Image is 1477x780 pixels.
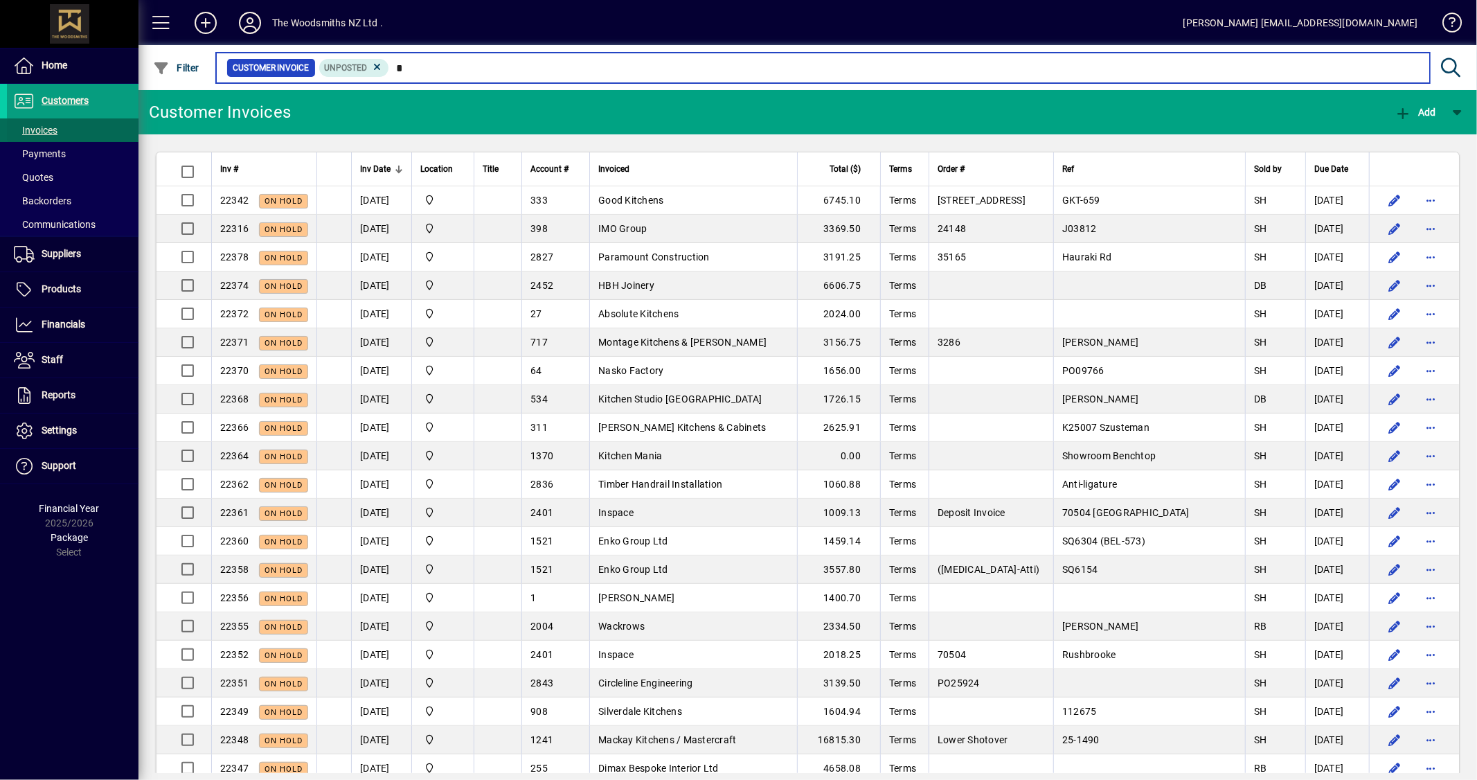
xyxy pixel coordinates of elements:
[797,584,880,612] td: 1400.70
[220,161,238,177] span: Inv #
[1384,331,1406,353] button: Edit
[265,282,303,291] span: On hold
[351,499,411,527] td: [DATE]
[1062,195,1100,206] span: GKT-659
[598,507,634,518] span: Inspace
[1420,473,1442,495] button: More options
[1305,527,1369,556] td: [DATE]
[1062,223,1097,234] span: J03812
[220,592,249,603] span: 22356
[351,186,411,215] td: [DATE]
[530,450,553,461] span: 1370
[228,10,272,35] button: Profile
[1254,161,1282,177] span: Sold by
[265,566,303,575] span: On hold
[938,251,966,263] span: 35165
[1254,564,1267,575] span: SH
[220,564,249,575] span: 22358
[1384,246,1406,268] button: Edit
[598,223,647,234] span: IMO Group
[325,63,368,73] span: Unposted
[797,641,880,669] td: 2018.25
[1254,422,1267,433] span: SH
[938,223,966,234] span: 24148
[14,125,57,136] span: Invoices
[598,422,766,433] span: [PERSON_NAME] Kitchens & Cabinets
[530,251,553,263] span: 2827
[351,470,411,499] td: [DATE]
[1391,100,1440,125] button: Add
[1305,272,1369,300] td: [DATE]
[1254,251,1267,263] span: SH
[220,450,249,461] span: 22364
[797,527,880,556] td: 1459.14
[1254,223,1267,234] span: SH
[889,365,916,376] span: Terms
[1420,416,1442,438] button: More options
[938,564,1039,575] span: ([MEDICAL_DATA]-Atti)
[1384,558,1406,580] button: Edit
[265,452,303,461] span: On hold
[14,219,96,230] span: Communications
[265,481,303,490] span: On hold
[797,272,880,300] td: 6606.75
[1305,414,1369,442] td: [DATE]
[1305,300,1369,328] td: [DATE]
[1420,303,1442,325] button: More options
[351,584,411,612] td: [DATE]
[483,161,513,177] div: Title
[351,328,411,357] td: [DATE]
[233,61,310,75] span: Customer Invoice
[420,161,465,177] div: Location
[797,414,880,442] td: 2625.91
[598,251,710,263] span: Paramount Construction
[889,564,916,575] span: Terms
[1420,558,1442,580] button: More options
[351,385,411,414] td: [DATE]
[1384,757,1406,779] button: Edit
[220,393,249,405] span: 22368
[797,556,880,584] td: 3557.80
[889,592,916,603] span: Terms
[1314,161,1361,177] div: Due Date
[1420,729,1442,751] button: More options
[7,213,138,236] a: Communications
[420,533,465,549] span: The Woodsmiths
[806,161,873,177] div: Total ($)
[42,95,89,106] span: Customers
[598,308,679,319] span: Absolute Kitchens
[1062,649,1116,660] span: Rushbrooke
[220,535,249,547] span: 22360
[1305,499,1369,527] td: [DATE]
[598,564,668,575] span: Enko Group Ltd
[220,308,249,319] span: 22372
[1384,274,1406,296] button: Edit
[1420,246,1442,268] button: More options
[1305,612,1369,641] td: [DATE]
[183,10,228,35] button: Add
[420,249,465,265] span: The Woodsmiths
[1062,393,1138,405] span: [PERSON_NAME]
[530,479,553,490] span: 2836
[530,393,548,405] span: 534
[42,319,85,330] span: Financials
[150,55,203,80] button: Filter
[420,647,465,662] span: The Woodsmiths
[889,195,916,206] span: Terms
[1420,218,1442,240] button: More options
[1254,450,1267,461] span: SH
[1062,621,1138,632] span: [PERSON_NAME]
[938,649,966,660] span: 70504
[220,251,249,263] span: 22378
[1062,535,1145,547] span: SQ6304 (BEL-573)
[7,414,138,448] a: Settings
[351,272,411,300] td: [DATE]
[889,535,916,547] span: Terms
[889,337,916,348] span: Terms
[1062,161,1237,177] div: Ref
[7,166,138,189] a: Quotes
[1254,621,1267,632] span: RB
[351,215,411,243] td: [DATE]
[1384,360,1406,382] button: Edit
[1305,186,1369,215] td: [DATE]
